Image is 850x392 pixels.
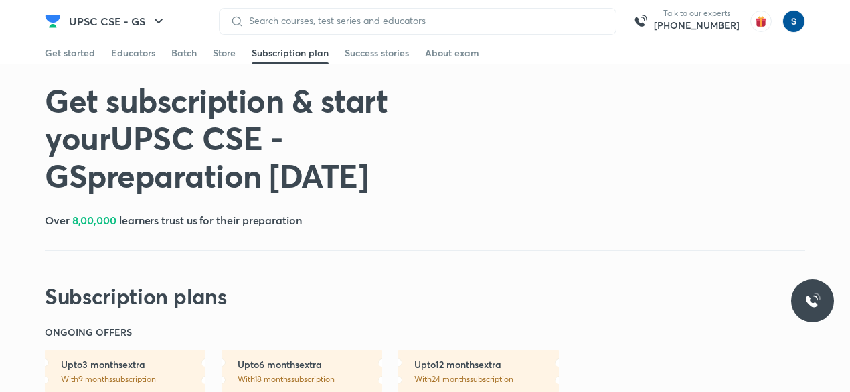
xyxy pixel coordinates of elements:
div: Success stories [345,46,409,60]
img: Company Logo [45,13,61,29]
span: 8,00,000 [72,213,116,227]
p: Talk to our experts [654,8,740,19]
h6: Upto 3 months extra [61,358,205,371]
div: Batch [171,46,197,60]
h6: ONGOING OFFERS [45,326,132,339]
a: [PHONE_NUMBER] [654,19,740,32]
input: Search courses, test series and educators [244,15,605,26]
img: simran kumari [782,10,805,33]
button: UPSC CSE - GS [61,8,175,35]
p: With 24 months subscription [414,374,559,385]
img: avatar [750,11,772,32]
a: Store [213,42,236,64]
a: Educators [111,42,155,64]
p: With 9 months subscription [61,374,205,385]
div: About exam [425,46,479,60]
h1: Get subscription & start your UPSC CSE - GS preparation [DATE] [45,81,501,194]
h6: Upto 6 months extra [238,358,382,371]
div: Get started [45,46,95,60]
img: ttu [804,293,821,309]
a: About exam [425,42,479,64]
div: Educators [111,46,155,60]
p: With 18 months subscription [238,374,382,385]
img: call-us [627,8,654,35]
div: Subscription plan [252,46,329,60]
a: Get started [45,42,95,64]
a: Subscription plan [252,42,329,64]
h5: Over learners trust us for their preparation [45,212,302,228]
h6: Upto 12 months extra [414,358,559,371]
div: Store [213,46,236,60]
a: Success stories [345,42,409,64]
h2: Subscription plans [45,283,226,310]
a: Batch [171,42,197,64]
